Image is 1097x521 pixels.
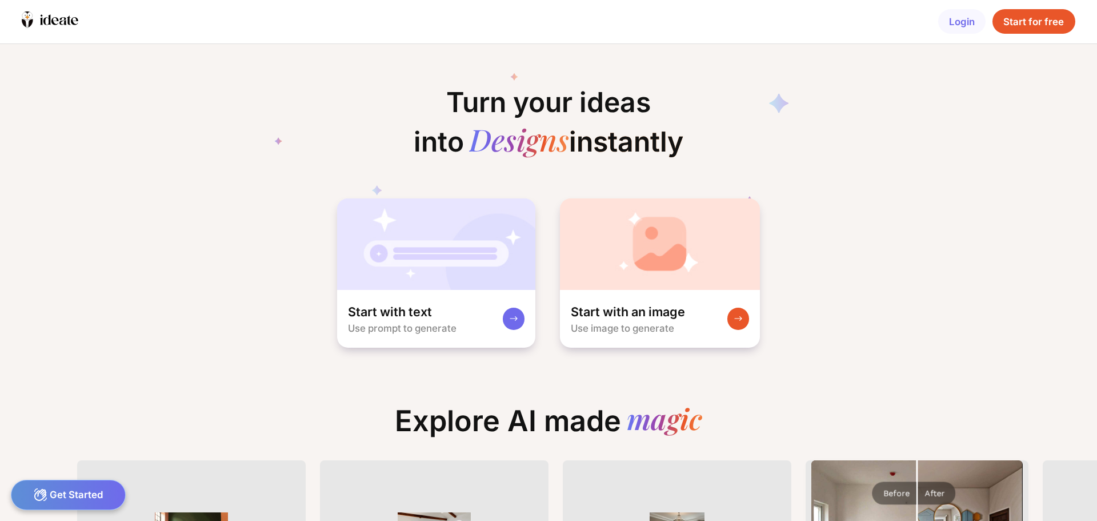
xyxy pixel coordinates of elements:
img: startWithTextCardBg.jpg [337,198,536,290]
div: magic [627,404,702,438]
div: Get Started [11,480,126,510]
img: startWithImageCardBg.jpg [560,198,760,290]
div: Login [938,9,986,34]
div: Use image to generate [571,323,674,334]
div: Start with text [348,304,432,320]
div: Explore AI made [384,404,713,449]
div: Start for free [992,9,1075,34]
div: Use prompt to generate [348,323,457,334]
div: Start with an image [571,304,685,320]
